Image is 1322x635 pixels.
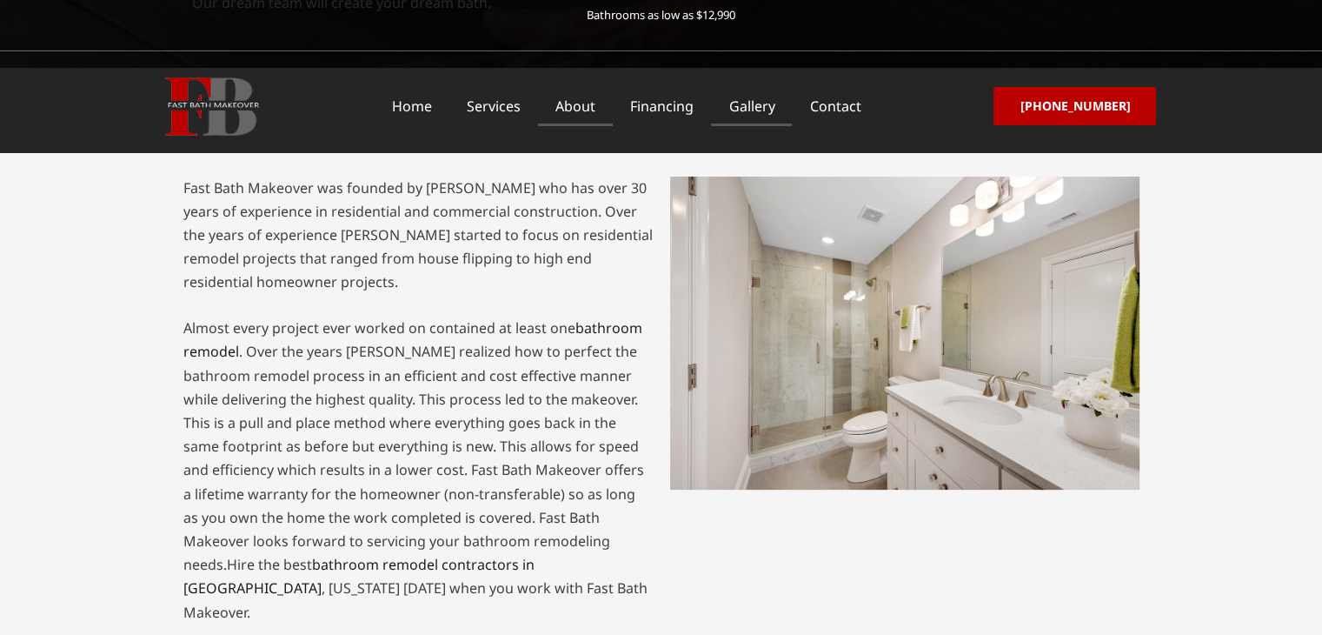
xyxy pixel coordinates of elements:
a: Financing [613,86,711,126]
a: Home [375,86,449,126]
a: bathroom remodel contractors in [GEOGRAPHIC_DATA] [183,555,535,598]
p: Fast Bath Makeover was founded by [PERSON_NAME] who has over 30 years of experience in residentia... [183,177,653,295]
a: [PHONE_NUMBER] [993,87,1156,125]
a: About [538,86,613,126]
a: Contact [792,86,878,126]
p: Almost every project ever worked on contained at least one . Over the years [PERSON_NAME] realize... [183,317,653,625]
img: Fast Bath Makeover icon [165,77,259,136]
span: [PHONE_NUMBER] [1020,100,1130,112]
span: Hire the best , [US_STATE] [DATE] when you work with Fast Bath Makeover. [183,555,648,621]
a: Gallery [711,86,792,126]
a: Services [449,86,538,126]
